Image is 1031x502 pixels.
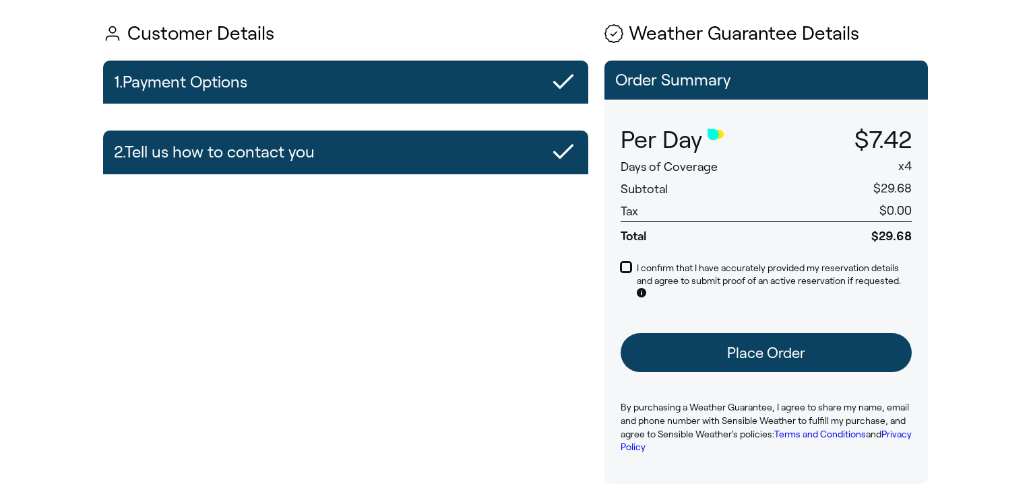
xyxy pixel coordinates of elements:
[873,182,912,195] span: $29.68
[103,131,588,174] button: 2.Tell us how to contact you
[621,160,718,174] span: Days of Coverage
[805,221,912,244] span: $29.68
[854,127,912,153] span: $7.42
[103,24,588,44] h1: Customer Details
[637,262,912,301] p: I confirm that I have accurately provided my reservation details and agree to submit proof of an ...
[621,127,702,153] span: Per Day
[621,205,638,218] span: Tax
[114,66,247,98] h2: 1. Payment Options
[621,221,805,244] span: Total
[604,24,928,44] h1: Weather Guarantee Details
[879,204,912,217] span: $0.00
[114,136,315,168] h2: 2. Tell us how to contact you
[621,401,912,454] p: By purchasing a Weather Guarantee, I agree to share my name, email and phone number with Sensible...
[621,333,912,372] button: Place Order
[615,71,917,89] p: Order Summary
[898,159,912,173] span: x 4
[774,429,866,439] a: Terms and Conditions
[621,182,668,196] span: Subtotal
[103,61,588,104] button: 1.Payment Options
